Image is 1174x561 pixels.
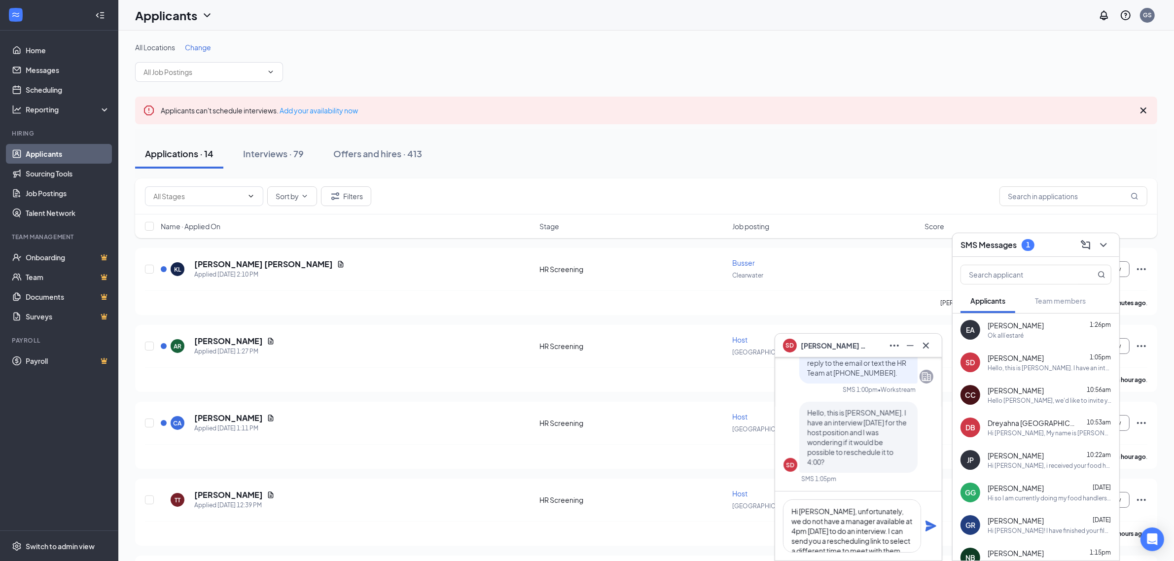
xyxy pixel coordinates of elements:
span: 1:05pm [1090,353,1111,361]
input: Search applicant [961,265,1078,284]
svg: Filter [329,190,341,202]
div: Hello [PERSON_NAME], we'd like to invite you to a meeting with [PERSON_NAME] Japanese Steakhouse ... [988,396,1111,405]
div: SD [966,357,975,367]
svg: ChevronDown [1098,239,1109,251]
span: [PERSON_NAME] [988,386,1044,395]
svg: Ellipses [1136,263,1147,275]
span: Team members [1035,296,1086,305]
span: 10:53am [1087,419,1111,426]
svg: QuestionInfo [1120,9,1132,21]
span: Applicants [970,296,1005,305]
span: Busser [732,258,755,267]
button: Sort byChevronDown [267,186,317,206]
svg: Notifications [1098,9,1110,21]
a: SurveysCrown [26,307,110,326]
span: [PERSON_NAME] damier [801,340,870,351]
span: Hello, this is [PERSON_NAME]. I have an interview [DATE] for the host position and I was wonderin... [807,408,907,466]
span: [PERSON_NAME] [988,320,1044,330]
span: [PERSON_NAME] [988,353,1044,363]
div: Applied [DATE] 1:27 PM [194,347,275,356]
span: Name · Applied On [161,221,220,231]
input: All Stages [153,191,243,202]
a: PayrollCrown [26,351,110,371]
div: Applied [DATE] 12:39 PM [194,500,275,510]
div: HR Screening [540,341,726,351]
svg: ComposeMessage [1080,239,1092,251]
svg: Cross [920,340,932,351]
button: Cross [918,338,934,353]
div: HR Screening [540,264,726,274]
svg: Ellipses [1136,494,1147,506]
span: Score [925,221,944,231]
svg: Plane [925,520,937,532]
span: Host [732,412,747,421]
svg: Collapse [95,10,105,20]
div: Applied [DATE] 2:10 PM [194,270,345,280]
div: GS [1143,11,1152,19]
span: Stage [540,221,560,231]
div: SD [786,461,795,469]
span: Clearwater [732,272,763,279]
span: 1:26pm [1090,321,1111,328]
div: KL [174,265,181,274]
a: Messages [26,60,110,80]
div: HR Screening [540,495,726,505]
div: Payroll [12,336,108,345]
div: SMS 1:05pm [801,475,836,483]
div: CC [965,390,976,400]
div: Team Management [12,233,108,241]
span: Sort by [276,193,299,200]
input: Search in applications [999,186,1147,206]
input: All Job Postings [143,67,263,77]
textarea: Hi [PERSON_NAME], unfortunately, we do not have a manager available at 4pm [DATE] to do an interv... [783,499,921,553]
svg: Ellipses [1136,340,1147,352]
p: [PERSON_NAME] [PERSON_NAME] has applied more than . [940,299,1147,307]
span: [PERSON_NAME] [988,516,1044,526]
a: Job Postings [26,183,110,203]
a: OnboardingCrown [26,247,110,267]
div: Hiring [12,129,108,138]
svg: WorkstreamLogo [11,10,21,20]
div: Hello, this is [PERSON_NAME]. I have an interview [DATE] for the host position and I was wonderin... [988,364,1111,372]
div: AR [174,342,181,351]
span: 10:22am [1087,451,1111,458]
span: Host [732,489,747,498]
b: 2 hours ago [1113,530,1146,537]
svg: Document [267,337,275,345]
svg: ChevronDown [267,68,275,76]
span: 10:56am [1087,386,1111,393]
span: [GEOGRAPHIC_DATA] [732,425,795,433]
h5: [PERSON_NAME] [PERSON_NAME] [194,259,333,270]
svg: MagnifyingGlass [1131,192,1138,200]
span: All Locations [135,43,175,52]
span: Change [185,43,211,52]
span: • Workstream [878,386,916,394]
svg: MagnifyingGlass [1098,271,1105,279]
div: JP [967,455,974,465]
svg: Ellipses [1136,417,1147,429]
div: Applied [DATE] 1:11 PM [194,423,275,433]
span: Host [732,335,747,344]
svg: Minimize [904,340,916,351]
button: Minimize [902,338,918,353]
span: Job posting [732,221,769,231]
h5: [PERSON_NAME] [194,336,263,347]
b: an hour ago [1113,376,1146,384]
span: [DATE] [1093,484,1111,491]
svg: ChevronDown [301,192,309,200]
div: Switch to admin view [26,541,95,551]
span: 1:15pm [1090,549,1111,556]
h1: Applicants [135,7,197,24]
span: [GEOGRAPHIC_DATA] [732,349,795,356]
b: 22 minutes ago [1103,299,1146,307]
svg: Company [921,371,932,383]
div: Reporting [26,105,110,114]
svg: Cross [1138,105,1149,116]
div: Hi so I am currently doing my food handlers safety course right now and will have it done then I ... [988,494,1111,502]
svg: Error [143,105,155,116]
div: Hi [PERSON_NAME], My name is [PERSON_NAME], and I am the HR Recruitment Coordinator here at [GEOG... [988,429,1111,437]
div: 1 [1026,241,1030,249]
div: Hi [PERSON_NAME], i received your food handlers certificate, thank you very much! [988,461,1111,470]
button: Filter Filters [321,186,371,206]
